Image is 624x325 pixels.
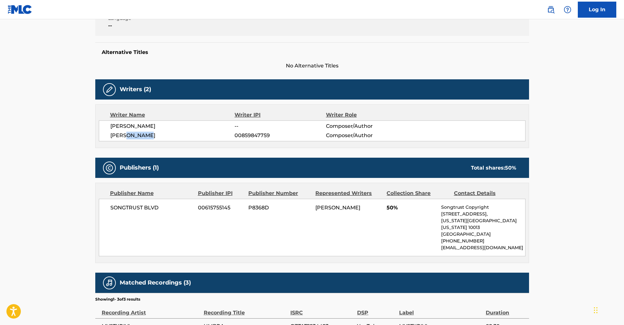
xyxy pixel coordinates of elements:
[198,204,244,212] span: 00615755145
[235,132,326,139] span: 00859847759
[106,279,113,287] img: Matched Recordings
[110,189,193,197] div: Publisher Name
[110,122,235,130] span: [PERSON_NAME]
[387,189,449,197] div: Collection Share
[110,204,193,212] span: SONGTRUST BLVD
[544,3,557,16] a: Public Search
[441,231,525,238] p: [GEOGRAPHIC_DATA]
[561,3,574,16] div: Help
[471,164,516,172] div: Total shares:
[441,217,525,231] p: [US_STATE][GEOGRAPHIC_DATA][US_STATE] 10013
[102,49,523,56] h5: Alternative Titles
[248,189,311,197] div: Publisher Number
[441,204,525,211] p: Songtrust Copyright
[95,296,140,302] p: Showing 1 - 3 of 3 results
[326,122,409,130] span: Composer/Author
[235,111,326,119] div: Writer IPI
[486,302,526,317] div: Duration
[120,279,191,286] h5: Matched Recordings (3)
[594,301,598,320] div: Drag
[110,132,235,139] span: [PERSON_NAME]
[235,122,326,130] span: --
[441,211,525,217] p: [STREET_ADDRESS],
[204,302,287,317] div: Recording Title
[387,204,436,212] span: 50%
[315,189,382,197] div: Represented Writers
[110,111,235,119] div: Writer Name
[441,244,525,251] p: [EMAIL_ADDRESS][DOMAIN_NAME]
[578,2,616,18] a: Log In
[248,204,311,212] span: P8368D
[8,5,32,14] img: MLC Logo
[454,189,516,197] div: Contact Details
[106,86,113,93] img: Writers
[357,302,396,317] div: DSP
[120,164,159,171] h5: Publishers (1)
[108,22,212,30] span: --
[326,111,409,119] div: Writer Role
[564,6,571,13] img: help
[120,86,151,93] h5: Writers (2)
[592,294,624,325] iframe: Chat Widget
[326,132,409,139] span: Composer/Author
[95,62,529,70] span: No Alternative Titles
[290,302,354,317] div: ISRC
[106,164,113,172] img: Publishers
[102,302,201,317] div: Recording Artist
[198,189,244,197] div: Publisher IPI
[505,165,516,171] span: 50 %
[399,302,483,317] div: Label
[547,6,555,13] img: search
[315,205,360,211] span: [PERSON_NAME]
[441,238,525,244] p: [PHONE_NUMBER]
